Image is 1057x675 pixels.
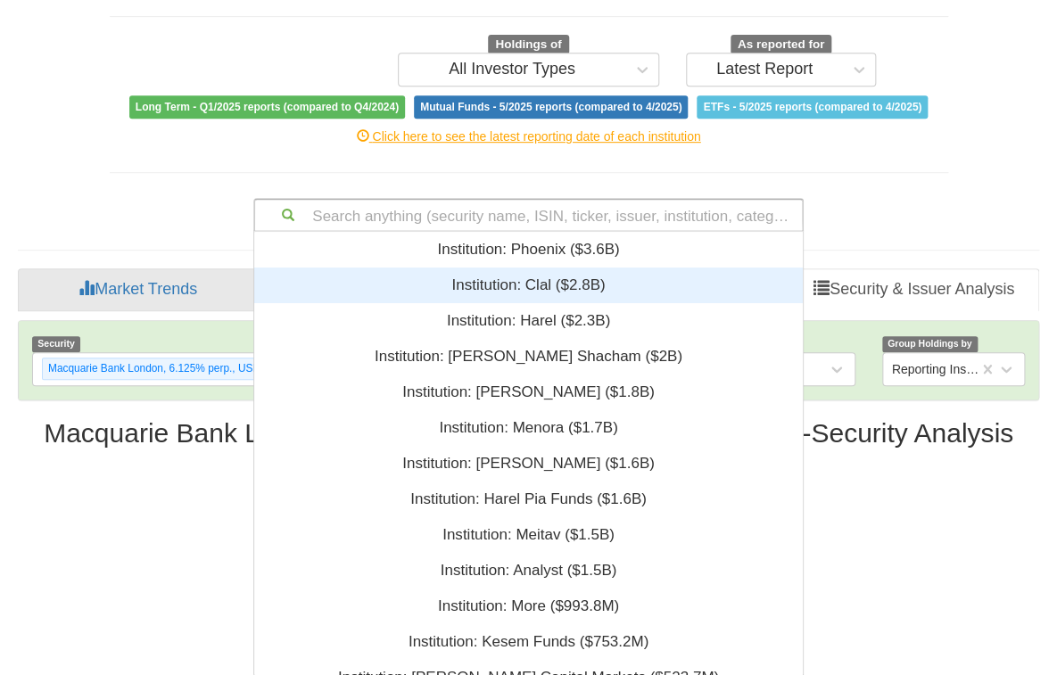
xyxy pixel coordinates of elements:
div: Institution: ‎Analyst ‎($1.5B)‏ [254,553,803,589]
a: Market Trends [18,268,258,311]
div: Search anything (security name, ISIN, ticker, issuer, institution, category)... [255,200,802,230]
div: Institution: ‎Harel Pia Funds ‎($1.6B)‏ [254,482,803,517]
a: Security & Issuer Analysis [789,268,1039,311]
h2: Macquarie Bank London, 6.125% perp., USD | USQ568A9SP31 - Security Analysis [18,418,1039,448]
div: Latest Report [716,61,813,78]
div: Institution: ‎Clal ‎($2.8B)‏ [254,268,803,303]
div: Institution: ‎Meitav ‎($1.5B)‏ [254,517,803,553]
span: As reported for [731,35,832,54]
div: Institution: ‎Menora ‎($1.7B)‏ [254,410,803,446]
div: Institution: ‎[PERSON_NAME] ‎($1.8B)‏ [254,375,803,410]
div: Institution: ‎[PERSON_NAME] Shacham ‎($2B)‏ [254,339,803,375]
div: No holdings in Latest [18,474,1039,492]
span: Group Holdings by [882,336,978,351]
div: Institution: ‎Harel ‎($2.3B)‏ [254,303,803,339]
span: ETFs - 5/2025 reports (compared to 4/2025) [697,95,928,119]
div: Institution: ‎[PERSON_NAME] ‎($1.6B)‏ [254,446,803,482]
span: Mutual Funds - 5/2025 reports (compared to 4/2025) [414,95,688,119]
span: Holdings of [488,35,568,54]
div: Institution: ‎Kesem Funds ‎($753.2M)‏ [254,624,803,660]
div: All Investor Types [449,61,575,78]
div: Click here to see the latest reporting date of each institution [96,128,962,145]
span: Security [32,336,80,351]
div: Institution: ‎Phoenix ‎($3.6B)‏ [254,232,803,268]
div: Reporting Institutions [892,360,981,378]
span: Long Term - Q1/2025 reports (compared to Q4/2024) [129,95,405,119]
div: Macquarie Bank London, 6.125% perp., USD | USQ568A9SP31 [43,358,351,379]
div: Institution: ‎More ‎($993.8M)‏ [254,589,803,624]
